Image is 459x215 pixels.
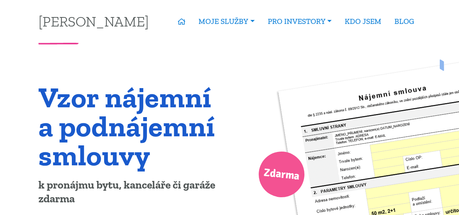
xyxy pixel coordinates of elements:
p: k pronájmu bytu, kanceláře či garáže zdarma [38,178,225,206]
a: PRO INVESTORY [261,13,338,30]
h1: Vzor nájemní a podnájemní smlouvy [38,83,225,170]
a: [PERSON_NAME] [38,14,149,28]
a: MOJE SLUŽBY [192,13,261,30]
a: BLOG [388,13,421,30]
a: KDO JSEM [338,13,388,30]
span: Zdarma [263,163,300,186]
